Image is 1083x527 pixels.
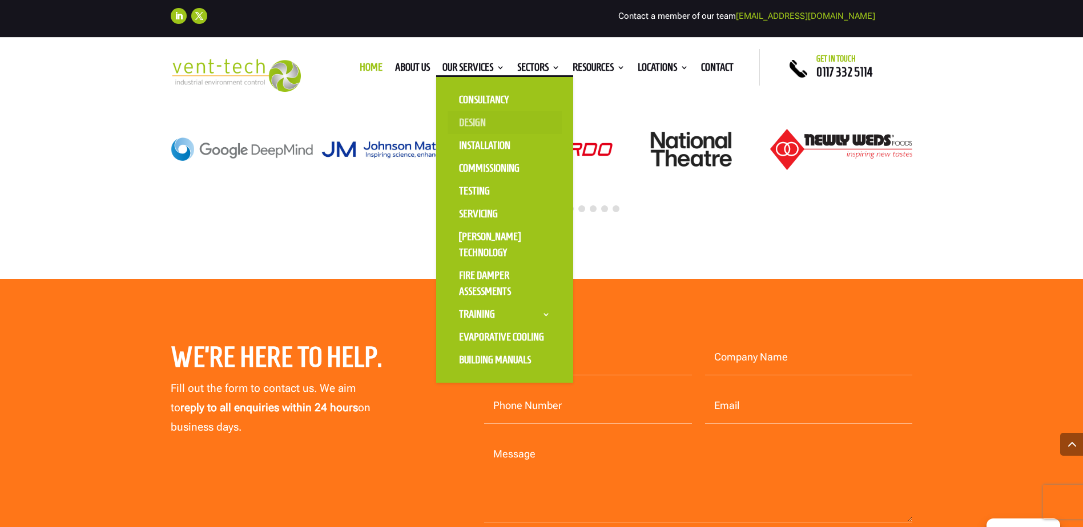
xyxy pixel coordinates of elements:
[448,348,562,371] a: Building Manuals
[442,63,505,76] a: Our Services
[816,65,873,79] a: 0117 332 5114
[171,137,312,161] img: Google_DeepMind_logo
[705,388,913,424] input: Email
[736,11,875,21] a: [EMAIL_ADDRESS][DOMAIN_NAME]
[651,132,732,167] img: National Theatre
[448,157,562,180] a: Commissioning
[191,8,207,24] a: Follow on X
[171,340,409,380] h2: We’re here to help.
[701,63,734,76] a: Contact
[618,11,875,21] span: Contact a member of our team
[171,59,301,92] img: 2023-09-27T08_35_16.549ZVENT-TECH---Clear-background
[620,131,763,167] div: 17 / 24
[448,180,562,202] a: Testing
[448,134,562,157] a: Installation
[171,382,356,414] span: Fill out the form to contact us. We aim to
[321,140,462,159] img: Johnson_Matthey_logo
[484,340,692,375] input: Name
[517,63,560,76] a: Sectors
[470,136,613,163] div: 16 / 24
[448,264,562,303] a: Fire Damper Assessments
[484,388,692,424] input: Phone Number
[448,326,562,348] a: Evaporative Cooling
[770,129,912,171] img: Newly-Weds_Logo
[816,54,856,63] span: Get in touch
[448,111,562,134] a: Design
[320,140,463,159] div: 15 / 24
[448,225,562,264] a: [PERSON_NAME] Technology
[770,128,912,171] div: 18 / 24
[170,137,313,161] div: 14 / 24
[448,303,562,326] a: Training
[638,63,689,76] a: Locations
[171,8,187,24] a: Follow on LinkedIn
[448,202,562,225] a: Servicing
[395,63,430,76] a: About us
[573,63,625,76] a: Resources
[470,137,612,162] img: Logo_Leonardo
[180,401,358,414] strong: reply to all enquiries within 24 hours
[705,340,913,375] input: Company Name
[448,88,562,111] a: Consultancy
[360,63,383,76] a: Home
